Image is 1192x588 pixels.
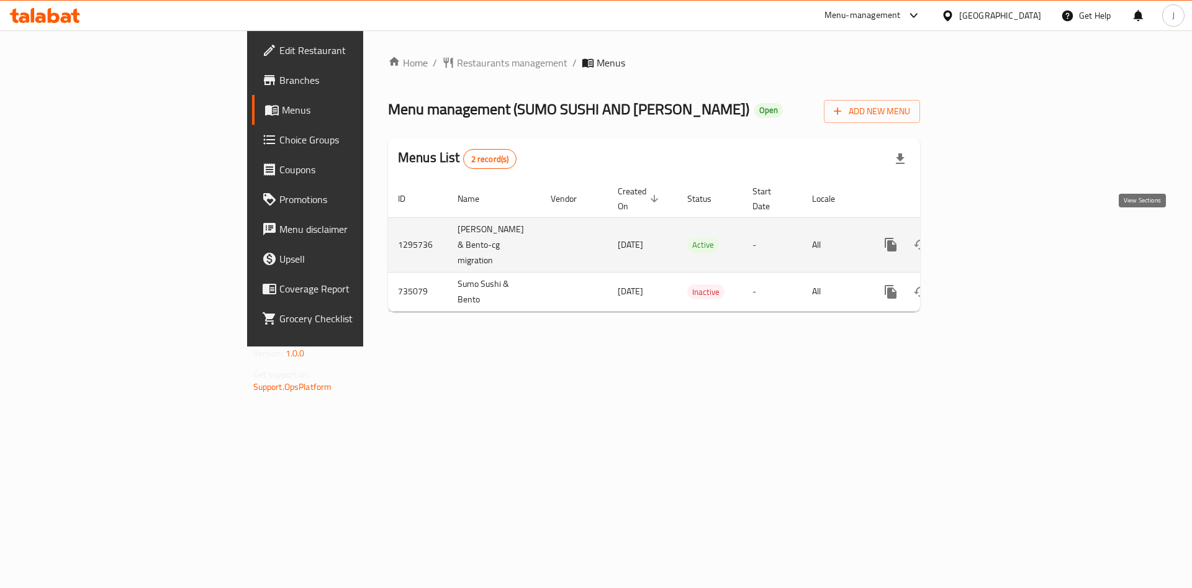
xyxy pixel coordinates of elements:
div: Open [754,103,783,118]
table: enhanced table [388,180,1005,312]
span: Start Date [752,184,787,214]
span: Menus [282,102,436,117]
span: Menu disclaimer [279,222,436,237]
li: / [572,55,577,70]
div: Export file [885,144,915,174]
div: [GEOGRAPHIC_DATA] [959,9,1041,22]
button: Add New Menu [824,100,920,123]
div: Active [687,238,719,253]
span: Grocery Checklist [279,311,436,326]
button: Change Status [906,230,936,260]
span: Version: [253,345,284,361]
div: Total records count [463,149,517,169]
a: Promotions [252,184,446,214]
a: Choice Groups [252,125,446,155]
td: Sumo Sushi & Bento [448,272,541,311]
h2: Menus List [398,148,517,169]
button: more [876,277,906,307]
span: Locale [812,191,851,206]
span: Vendor [551,191,593,206]
span: Name [458,191,495,206]
span: Menus [597,55,625,70]
td: - [743,272,802,311]
td: All [802,217,866,272]
span: Get support on: [253,366,310,382]
span: Coupons [279,162,436,177]
button: Change Status [906,277,936,307]
span: 1.0.0 [286,345,305,361]
a: Coupons [252,155,446,184]
a: Branches [252,65,446,95]
span: Restaurants management [457,55,567,70]
span: Promotions [279,192,436,207]
span: [DATE] [618,283,643,299]
td: - [743,217,802,272]
a: Menu disclaimer [252,214,446,244]
span: Edit Restaurant [279,43,436,58]
span: Add New Menu [834,104,910,119]
span: Choice Groups [279,132,436,147]
span: [DATE] [618,237,643,253]
span: Upsell [279,251,436,266]
span: Active [687,238,719,252]
span: 2 record(s) [464,153,517,165]
td: [PERSON_NAME] & Bento-cg migration [448,217,541,272]
span: ID [398,191,422,206]
a: Upsell [252,244,446,274]
a: Grocery Checklist [252,304,446,333]
span: Created On [618,184,662,214]
span: J [1172,9,1175,22]
span: Open [754,105,783,115]
td: All [802,272,866,311]
a: Support.OpsPlatform [253,379,332,395]
a: Restaurants management [442,55,567,70]
span: Status [687,191,728,206]
span: Branches [279,73,436,88]
span: Inactive [687,285,725,299]
div: Menu-management [824,8,901,23]
span: Coverage Report [279,281,436,296]
th: Actions [866,180,1005,218]
button: more [876,230,906,260]
div: Inactive [687,284,725,299]
a: Edit Restaurant [252,35,446,65]
nav: breadcrumb [388,55,920,70]
span: Menu management ( SUMO SUSHI AND [PERSON_NAME] ) [388,95,749,123]
a: Coverage Report [252,274,446,304]
a: Menus [252,95,446,125]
